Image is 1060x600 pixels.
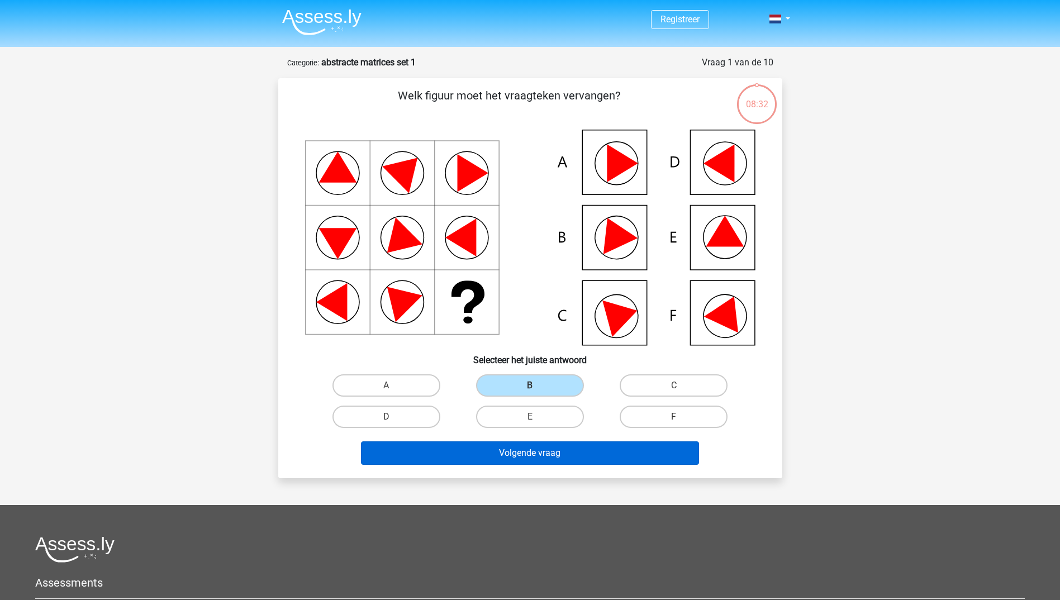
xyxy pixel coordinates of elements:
[296,87,722,121] p: Welk figuur moet het vraagteken vervangen?
[361,441,699,465] button: Volgende vraag
[660,14,700,25] a: Registreer
[620,406,728,428] label: F
[332,406,440,428] label: D
[35,536,115,563] img: Assessly logo
[296,346,764,365] h6: Selecteer het juiste antwoord
[35,576,1025,589] h5: Assessments
[282,9,362,35] img: Assessly
[702,56,773,69] div: Vraag 1 van de 10
[287,59,319,67] small: Categorie:
[476,374,584,397] label: B
[476,406,584,428] label: E
[620,374,728,397] label: C
[321,57,416,68] strong: abstracte matrices set 1
[736,83,778,111] div: 08:32
[332,374,440,397] label: A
